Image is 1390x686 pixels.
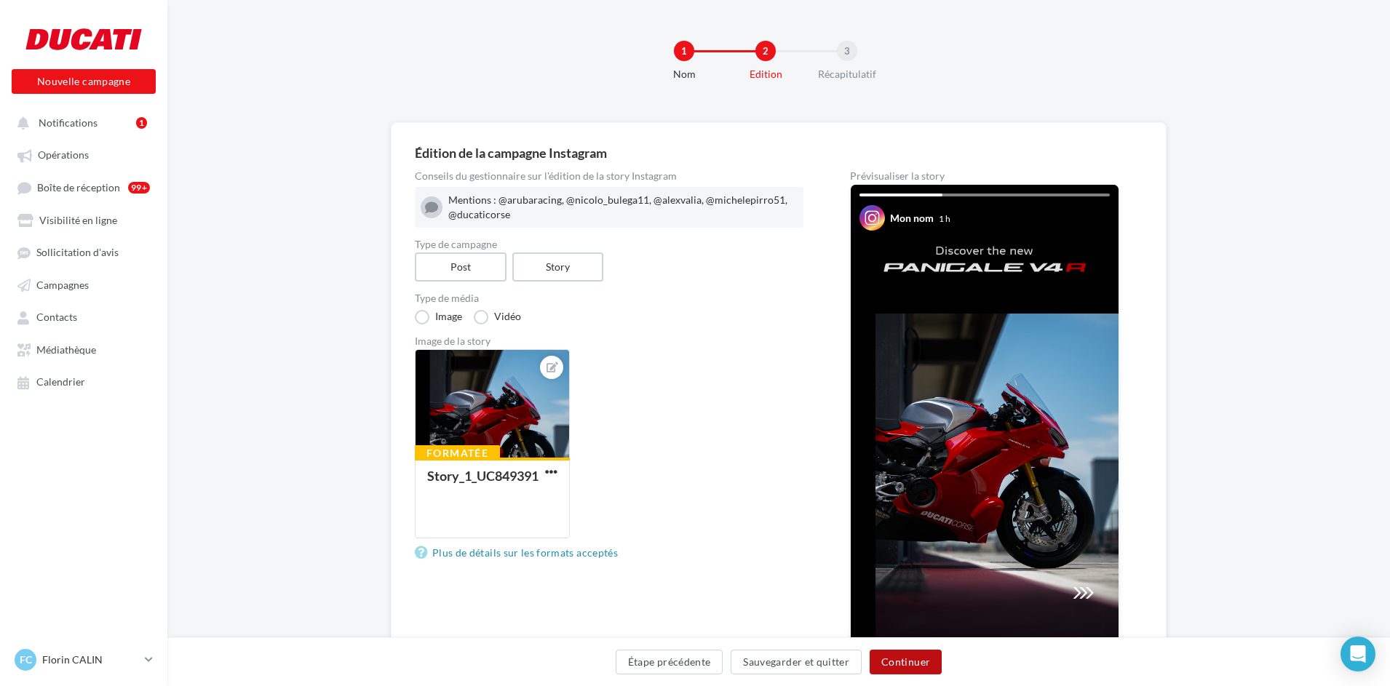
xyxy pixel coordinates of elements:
a: Contacts [9,303,159,330]
a: Visibilité en ligne [9,207,159,233]
div: Image de la story [415,336,803,346]
span: Notifications [39,116,98,129]
span: Contacts [36,311,77,324]
button: Sauvegarder et quitter [731,650,862,674]
a: Boîte de réception99+ [9,174,159,201]
div: 1 [136,117,147,129]
label: Post [415,252,507,282]
img: Your Instagram story preview [851,185,1119,661]
div: Story_1_UC849391 [427,468,539,484]
label: Type de campagne [415,239,803,250]
label: Vidéo [474,310,521,324]
button: Continuer [870,650,942,674]
a: Campagnes [9,271,159,298]
div: 2 [755,41,776,61]
a: Médiathèque [9,336,159,362]
a: Sollicitation d'avis [9,239,159,265]
a: Opérations [9,141,159,167]
div: Edition [719,67,812,81]
span: Opérations [38,149,89,161]
button: Notifications 1 [9,109,153,135]
button: Nouvelle campagne [12,69,156,94]
label: Story [512,252,604,282]
div: Conseils du gestionnaire sur l'édition de la story Instagram [415,171,803,181]
a: FC Florin CALIN [12,646,156,674]
div: Récapitulatif [801,67,894,81]
span: Sollicitation d'avis [36,247,119,259]
div: Édition de la campagne Instagram [415,146,1143,159]
label: Type de média [415,293,803,303]
div: 3 [837,41,857,61]
div: Prévisualiser la story [850,171,1119,181]
div: Mon nom [890,211,934,226]
label: Image [415,310,462,324]
div: 1 h [939,212,950,225]
span: Visibilité en ligne [39,214,117,226]
span: Boîte de réception [37,181,120,194]
div: Formatée [415,445,500,461]
button: Étape précédente [616,650,723,674]
div: Open Intercom Messenger [1341,637,1375,671]
span: Médiathèque [36,343,96,356]
div: 99+ [128,182,150,194]
div: 1 [674,41,694,61]
span: Calendrier [36,376,85,388]
span: Campagnes [36,279,89,291]
a: Calendrier [9,368,159,394]
p: Florin CALIN [42,653,139,667]
div: Mentions : @arubaracing, @nicolo_bulega11, @alexvalia, @michelepirro51, @ducaticorse [448,193,798,222]
div: Nom [638,67,731,81]
span: FC [20,653,32,667]
a: Plus de détails sur les formats acceptés [415,544,624,562]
